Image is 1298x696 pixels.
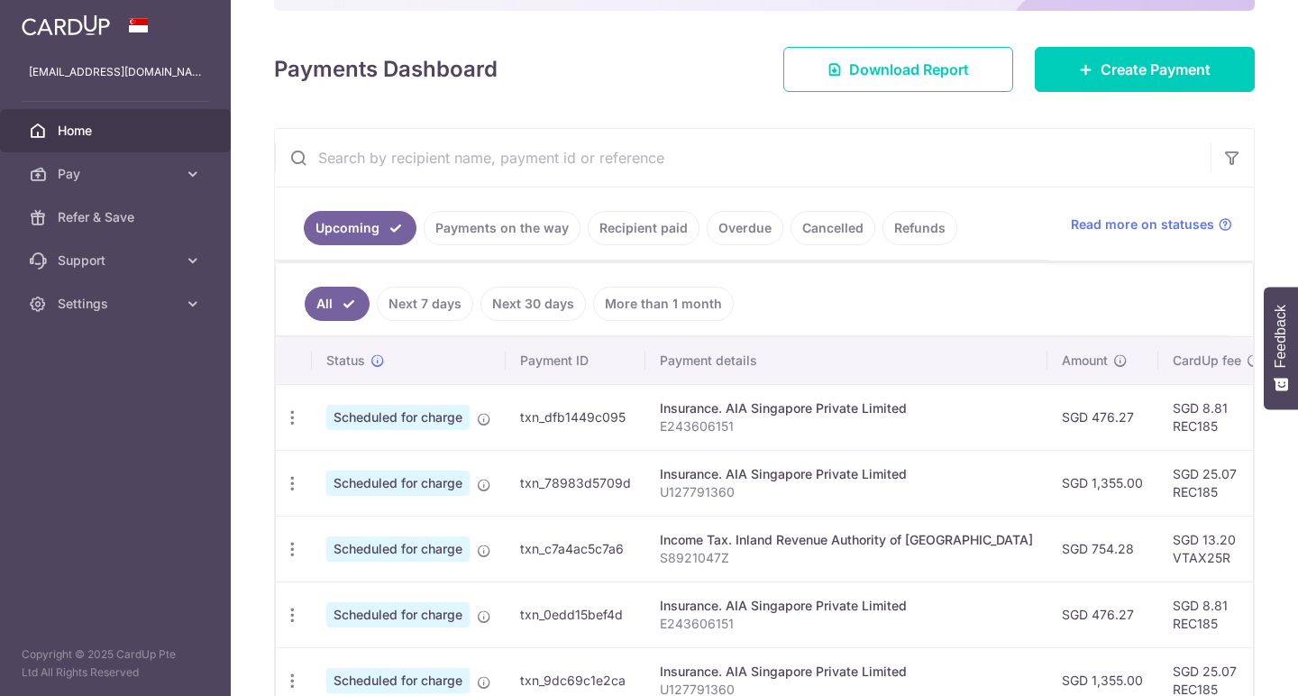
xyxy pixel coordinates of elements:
td: txn_78983d5709d [506,450,645,516]
a: Payments on the way [424,211,580,245]
span: Home [58,122,177,140]
a: Create Payment [1035,47,1255,92]
span: Scheduled for charge [326,471,470,496]
span: Download Report [849,59,969,80]
a: Next 30 days [480,287,586,321]
span: Refer & Save [58,208,177,226]
span: Help [41,13,78,29]
input: Search by recipient name, payment id or reference [275,129,1211,187]
p: [EMAIL_ADDRESS][DOMAIN_NAME] [29,63,202,81]
div: Insurance. AIA Singapore Private Limited [660,399,1033,417]
a: Download Report [783,47,1013,92]
div: Insurance. AIA Singapore Private Limited [660,465,1033,483]
th: Payment details [645,337,1047,384]
td: SGD 8.81 REC185 [1158,384,1275,450]
span: Settings [58,295,177,313]
a: Refunds [882,211,957,245]
span: Scheduled for charge [326,602,470,627]
td: txn_dfb1449c095 [506,384,645,450]
span: Read more on statuses [1071,215,1214,234]
h4: Payments Dashboard [274,53,498,86]
span: Create Payment [1101,59,1211,80]
td: txn_c7a4ac5c7a6 [506,516,645,582]
p: U127791360 [660,483,1033,501]
span: Support [58,252,177,270]
a: All [305,287,370,321]
td: SGD 1,355.00 [1047,450,1158,516]
span: Pay [58,165,177,183]
a: Upcoming [304,211,416,245]
span: Status [326,352,365,370]
p: E243606151 [660,417,1033,435]
p: S8921047Z [660,549,1033,567]
td: SGD 13.20 VTAX25R [1158,516,1275,582]
td: SGD 754.28 [1047,516,1158,582]
a: Overdue [707,211,783,245]
p: E243606151 [660,615,1033,633]
a: Cancelled [791,211,875,245]
td: SGD 476.27 [1047,384,1158,450]
span: Scheduled for charge [326,668,470,693]
td: SGD 476.27 [1047,582,1158,647]
span: Scheduled for charge [326,536,470,562]
td: SGD 25.07 REC185 [1158,450,1275,516]
span: CardUp fee [1173,352,1241,370]
img: CardUp [22,14,110,36]
a: Recipient paid [588,211,699,245]
div: Income Tax. Inland Revenue Authority of [GEOGRAPHIC_DATA] [660,531,1033,549]
td: SGD 8.81 REC185 [1158,582,1275,647]
a: More than 1 month [593,287,734,321]
div: Insurance. AIA Singapore Private Limited [660,663,1033,681]
a: Read more on statuses [1071,215,1232,234]
span: Feedback [1273,305,1289,368]
button: Feedback - Show survey [1264,287,1298,409]
span: Amount [1062,352,1108,370]
a: Next 7 days [377,287,473,321]
th: Payment ID [506,337,645,384]
span: Scheduled for charge [326,405,470,430]
td: txn_0edd15bef4d [506,582,645,647]
div: Insurance. AIA Singapore Private Limited [660,597,1033,615]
